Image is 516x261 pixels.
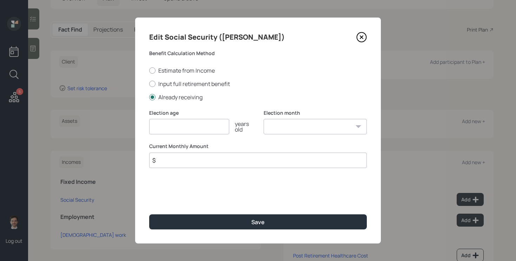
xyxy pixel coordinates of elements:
label: Benefit Calculation Method [149,50,367,57]
label: Input full retirement benefit [149,80,367,88]
div: years old [229,121,252,132]
button: Save [149,214,367,229]
label: Already receiving [149,93,367,101]
label: Election age [149,109,252,116]
div: Save [251,218,265,226]
label: Estimate from Income [149,67,367,74]
label: Current Monthly Amount [149,143,367,150]
label: Election month [264,109,367,116]
h4: Edit Social Security ([PERSON_NAME]) [149,32,285,43]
